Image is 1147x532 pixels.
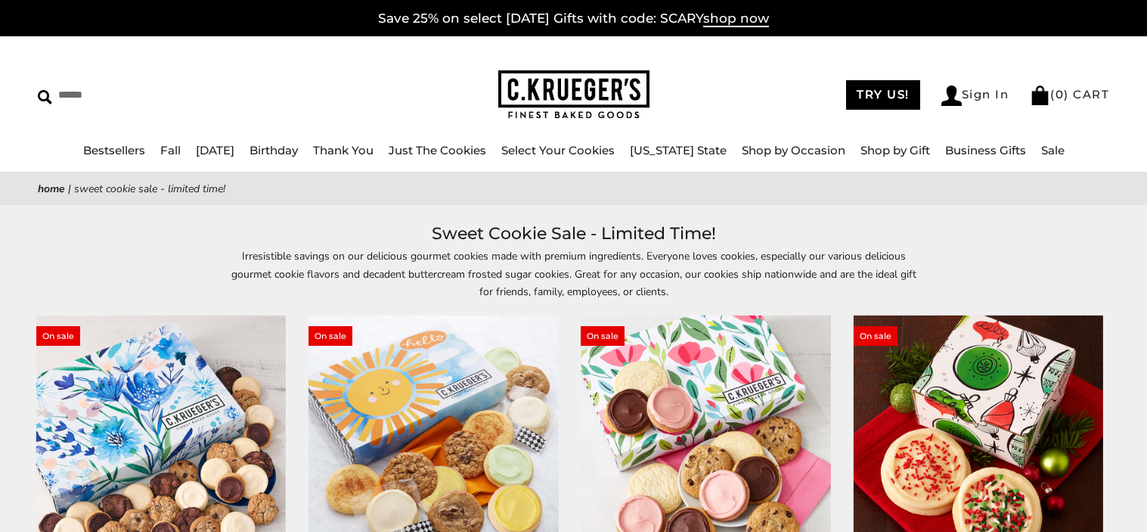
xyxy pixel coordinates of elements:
[941,86,962,106] img: Account
[226,247,922,300] p: Irresistible savings on our delicious gourmet cookies made with premium ingredients. Everyone lov...
[308,326,352,346] span: On sale
[313,143,374,157] a: Thank You
[160,143,181,157] a: Fall
[854,326,897,346] span: On sale
[498,70,649,120] img: C.KRUEGER'S
[38,180,1109,198] nav: breadcrumbs
[36,326,80,346] span: On sale
[581,326,625,346] span: On sale
[742,143,845,157] a: Shop by Occasion
[250,143,298,157] a: Birthday
[501,143,615,157] a: Select Your Cookies
[945,143,1026,157] a: Business Gifts
[1041,143,1065,157] a: Sale
[1056,87,1065,101] span: 0
[38,83,292,107] input: Search
[83,143,145,157] a: Bestsellers
[1030,87,1109,101] a: (0) CART
[1030,86,1050,105] img: Bag
[860,143,930,157] a: Shop by Gift
[38,90,52,104] img: Search
[941,86,1009,106] a: Sign In
[703,11,769,27] span: shop now
[196,143,234,157] a: [DATE]
[60,220,1087,247] h1: Sweet Cookie Sale - Limited Time!
[630,143,727,157] a: [US_STATE] State
[38,182,65,196] a: Home
[389,143,486,157] a: Just The Cookies
[378,11,769,27] a: Save 25% on select [DATE] Gifts with code: SCARYshop now
[74,182,225,196] span: Sweet Cookie Sale - Limited Time!
[68,182,71,196] span: |
[846,80,920,110] a: TRY US!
